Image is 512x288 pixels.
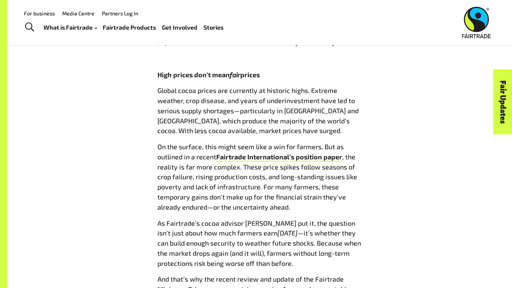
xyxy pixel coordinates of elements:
[277,229,298,237] span: [DATE]
[103,22,156,33] a: Fairtrade Products
[157,229,361,267] span: —it’s whether they can build enough security to weather future shocks. Because when the market dr...
[157,219,355,237] span: As Fairtrade’s cocoa advisor [PERSON_NAME] put it, the question isn’t just about how much farmers...
[62,10,94,16] a: Media Centre
[102,10,138,16] a: Partners Log In
[462,7,491,38] img: Fairtrade Australia New Zealand logo
[24,10,55,16] a: For business
[216,153,342,162] a: Fairtrade International’s position paper
[157,153,357,211] span: , the reality is far more complex. These price spikes follow seasons of crop failure, rising prod...
[157,86,359,135] span: Global cocoa prices are currently at historic highs. Extreme weather, crop disease, and years of ...
[157,70,230,79] span: High prices don’t mean
[20,18,39,37] a: Toggle Search
[157,142,344,161] span: On the surface, this might seem like a win for farmers. But as outlined in a recent
[43,22,97,33] a: What is Fairtrade
[162,22,198,33] a: Get Involved
[230,70,240,79] span: fair
[204,22,223,33] a: Stories
[240,70,260,79] span: prices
